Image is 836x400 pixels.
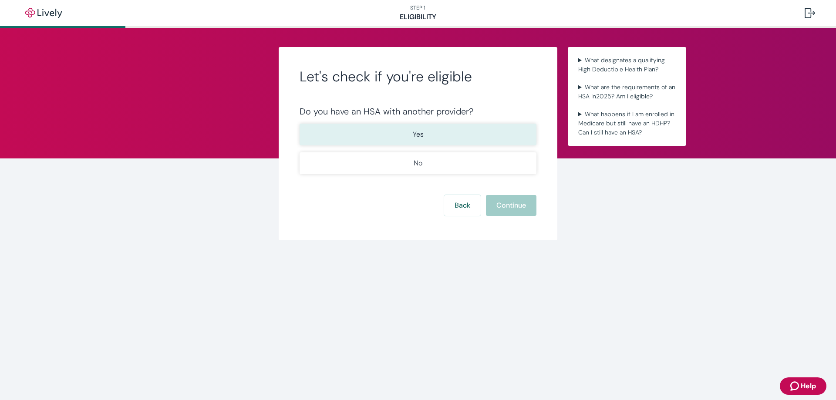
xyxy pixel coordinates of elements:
button: Back [444,195,481,216]
div: Do you have an HSA with another provider? [300,106,536,117]
span: Help [801,381,816,391]
summary: What designates a qualifying High Deductible Health Plan? [575,54,679,76]
p: No [414,158,422,168]
button: Yes [300,124,536,145]
svg: Zendesk support icon [790,381,801,391]
p: Yes [413,129,424,140]
h2: Let's check if you're eligible [300,68,536,85]
button: No [300,152,536,174]
summary: What are the requirements of an HSA in2025? Am I eligible? [575,81,679,103]
summary: What happens if I am enrolled in Medicare but still have an HDHP? Can I still have an HSA? [575,108,679,139]
button: Zendesk support iconHelp [780,377,826,395]
img: Lively [19,8,68,18]
button: Log out [798,3,822,24]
